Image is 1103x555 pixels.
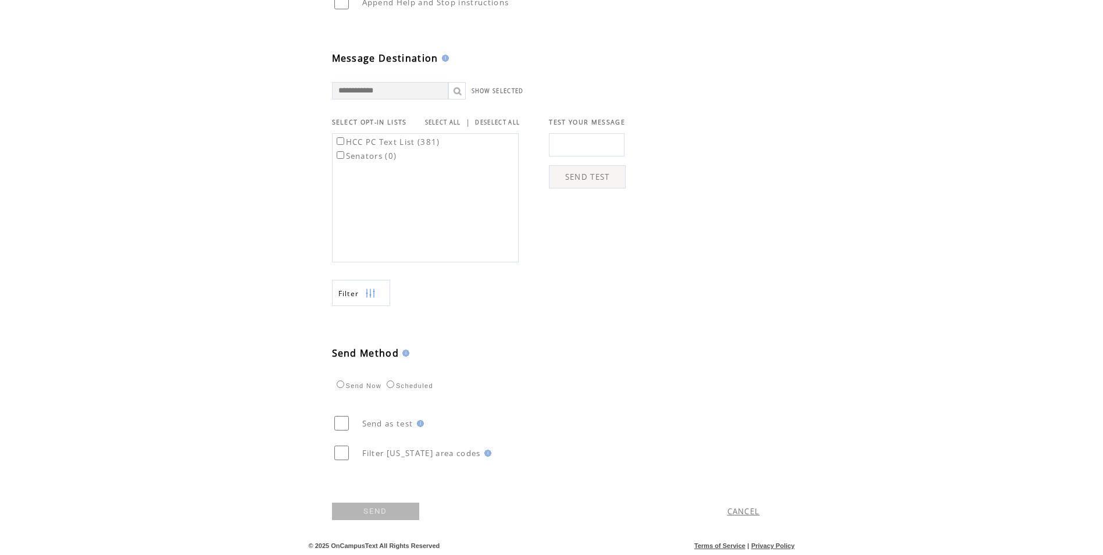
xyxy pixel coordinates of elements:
[425,119,461,126] a: SELECT ALL
[332,52,438,65] span: Message Destination
[332,347,399,360] span: Send Method
[475,119,520,126] a: DESELECT ALL
[362,448,481,458] span: Filter [US_STATE] area codes
[309,542,440,549] span: © 2025 OnCampusText All Rights Reserved
[727,506,760,517] a: CANCEL
[549,118,625,126] span: TEST YOUR MESSAGE
[472,87,524,95] a: SHOW SELECTED
[332,118,407,126] span: SELECT OPT-IN LISTS
[747,542,749,549] span: |
[338,289,359,298] span: Show filters
[481,450,491,457] img: help.gif
[399,350,409,357] img: help.gif
[332,280,390,306] a: Filter
[334,151,397,161] label: Senators (0)
[337,380,344,388] input: Send Now
[337,137,344,145] input: HCC PC Text List (381)
[337,151,344,159] input: Senators (0)
[334,382,381,389] label: Send Now
[332,503,419,520] a: SEND
[334,137,440,147] label: HCC PC Text List (381)
[362,418,413,429] span: Send as test
[549,165,626,188] a: SEND TEST
[466,117,470,127] span: |
[384,382,433,389] label: Scheduled
[413,420,424,427] img: help.gif
[387,380,394,388] input: Scheduled
[694,542,745,549] a: Terms of Service
[365,280,376,307] img: filters.png
[751,542,795,549] a: Privacy Policy
[438,55,449,62] img: help.gif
